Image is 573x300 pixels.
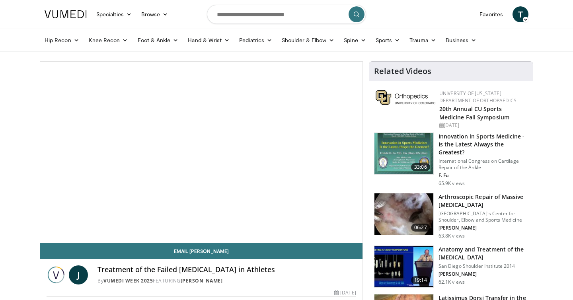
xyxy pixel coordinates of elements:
[439,210,528,223] p: [GEOGRAPHIC_DATA]'s Center for Shoulder, Elbow and Sports Medicine
[439,172,528,179] p: F. Fu
[97,265,356,274] h4: Treatment of the Failed [MEDICAL_DATA] in Athletes
[183,32,234,48] a: Hand & Wrist
[374,66,431,76] h4: Related Videos
[405,32,441,48] a: Trauma
[374,246,433,287] img: 58008271-3059-4eea-87a5-8726eb53a503.150x105_q85_crop-smart_upscale.jpg
[181,277,223,284] a: [PERSON_NAME]
[374,245,528,288] a: 19:14 Anatomy and Treatment of the [MEDICAL_DATA] San Diego Shoulder Institute 2014 [PERSON_NAME]...
[411,163,430,171] span: 33:06
[439,193,528,209] h3: Arthroscopic Repair of Massive [MEDICAL_DATA]
[47,265,66,284] img: Vumedi Week 2025
[334,289,356,296] div: [DATE]
[513,6,528,22] a: T
[277,32,339,48] a: Shoulder & Elbow
[136,6,173,22] a: Browse
[69,265,88,284] a: J
[374,193,528,239] a: 06:27 Arthroscopic Repair of Massive [MEDICAL_DATA] [GEOGRAPHIC_DATA]'s Center for Shoulder, Elbo...
[84,32,133,48] a: Knee Recon
[97,277,356,284] div: By FEATURING
[40,32,84,48] a: Hip Recon
[371,32,405,48] a: Sports
[475,6,508,22] a: Favorites
[439,271,528,277] p: [PERSON_NAME]
[234,32,277,48] a: Pediatrics
[439,122,526,129] div: [DATE]
[374,132,528,187] a: 33:06 Innovation in Sports Medicine - Is the Latest Always the Greatest? International Congress o...
[339,32,370,48] a: Spine
[103,277,153,284] a: Vumedi Week 2025
[92,6,136,22] a: Specialties
[374,193,433,235] img: 281021_0002_1.png.150x105_q85_crop-smart_upscale.jpg
[441,32,481,48] a: Business
[411,224,430,232] span: 06:27
[439,279,465,285] p: 62.1K views
[374,133,433,174] img: Title_Dublin_VuMedi_1.jpg.150x105_q85_crop-smart_upscale.jpg
[45,10,87,18] img: VuMedi Logo
[207,5,366,24] input: Search topics, interventions
[133,32,183,48] a: Foot & Ankle
[40,243,363,259] a: Email [PERSON_NAME]
[439,180,465,187] p: 65.9K views
[439,132,528,156] h3: Innovation in Sports Medicine - Is the Latest Always the Greatest?
[439,90,516,104] a: University of [US_STATE] Department of Orthopaedics
[40,62,363,243] video-js: Video Player
[411,276,430,284] span: 19:14
[439,158,528,171] p: International Congress on Cartilage Repair of the Ankle
[376,90,435,105] img: 355603a8-37da-49b6-856f-e00d7e9307d3.png.150x105_q85_autocrop_double_scale_upscale_version-0.2.png
[439,263,528,269] p: San Diego Shoulder Institute 2014
[439,245,528,261] h3: Anatomy and Treatment of the [MEDICAL_DATA]
[439,225,528,231] p: [PERSON_NAME]
[439,105,509,121] a: 20th Annual CU Sports Medicine Fall Symposium
[439,233,465,239] p: 63.8K views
